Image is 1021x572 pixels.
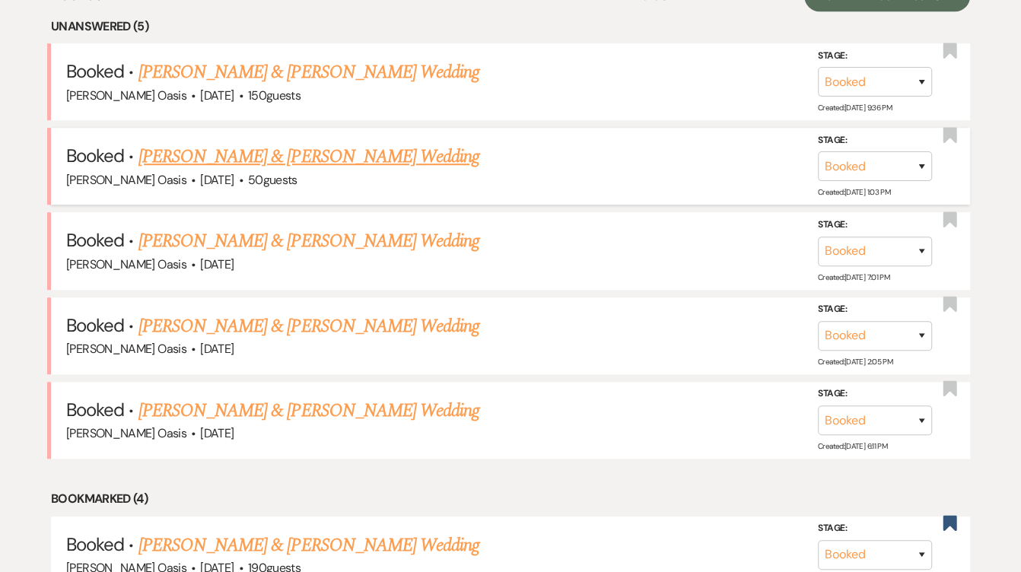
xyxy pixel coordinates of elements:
span: Booked [66,59,124,83]
a: [PERSON_NAME] & [PERSON_NAME] Wedding [138,397,479,424]
label: Stage: [818,386,932,402]
span: [DATE] [200,256,234,272]
span: [PERSON_NAME] Oasis [66,172,186,188]
span: Created: [DATE] 6:11 PM [818,441,887,451]
span: [DATE] [200,341,234,357]
a: [PERSON_NAME] & [PERSON_NAME] Wedding [138,59,479,86]
label: Stage: [818,301,932,318]
a: [PERSON_NAME] & [PERSON_NAME] Wedding [138,313,479,340]
span: [PERSON_NAME] Oasis [66,341,186,357]
a: [PERSON_NAME] & [PERSON_NAME] Wedding [138,143,479,170]
span: [PERSON_NAME] Oasis [66,256,186,272]
span: [DATE] [200,425,234,441]
label: Stage: [818,520,932,537]
span: [DATE] [200,87,234,103]
span: Created: [DATE] 2:05 PM [818,357,892,367]
li: Bookmarked (4) [51,489,970,509]
span: Booked [66,313,124,337]
span: 150 guests [248,87,301,103]
span: Booked [66,228,124,252]
span: Created: [DATE] 9:36 PM [818,103,892,113]
span: 50 guests [248,172,297,188]
label: Stage: [818,48,932,65]
span: Created: [DATE] 1:03 PM [818,187,890,197]
span: Created: [DATE] 7:01 PM [818,272,889,282]
label: Stage: [818,132,932,149]
li: Unanswered (5) [51,17,970,37]
span: Booked [66,398,124,421]
span: [PERSON_NAME] Oasis [66,87,186,103]
label: Stage: [818,217,932,234]
a: [PERSON_NAME] & [PERSON_NAME] Wedding [138,227,479,255]
span: [DATE] [200,172,234,188]
span: Booked [66,532,124,556]
span: Booked [66,144,124,167]
span: [PERSON_NAME] Oasis [66,425,186,441]
a: [PERSON_NAME] & [PERSON_NAME] Wedding [138,532,479,559]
